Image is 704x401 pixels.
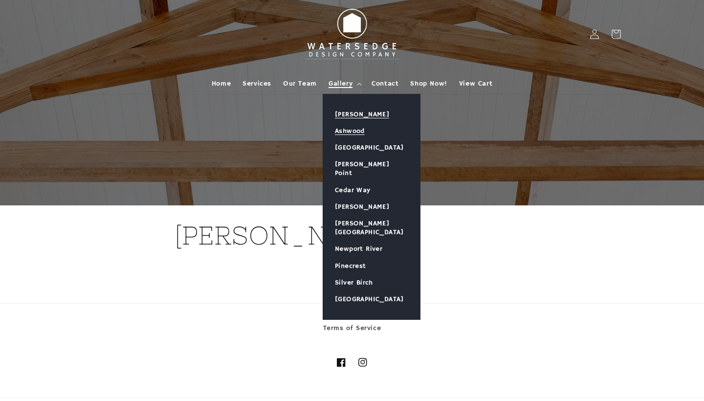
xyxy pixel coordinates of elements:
a: [PERSON_NAME] [323,106,420,123]
a: Newport River [323,241,420,257]
a: Pinecrest [323,258,420,274]
span: Services [242,79,271,88]
img: Watersedge Design Co [298,4,406,65]
a: Our Team [277,73,323,94]
a: Terms of Service [323,322,381,337]
a: [PERSON_NAME] [323,199,420,215]
a: View Cart [453,73,498,94]
a: [PERSON_NAME] Point [323,156,420,181]
a: [GEOGRAPHIC_DATA] [323,291,420,308]
a: [PERSON_NAME][GEOGRAPHIC_DATA] [323,215,420,241]
a: Shop Now! [404,73,453,94]
a: Ashwood [323,123,420,139]
span: Home [212,79,231,88]
summary: Gallery [323,73,366,94]
a: Home [206,73,237,94]
h1: [PERSON_NAME] [175,219,529,252]
a: Cedar Way [323,182,420,199]
a: [GEOGRAPHIC_DATA] [323,139,420,156]
a: Silver Birch [323,274,420,291]
span: Gallery [329,79,352,88]
span: Our Team [283,79,317,88]
span: Shop Now! [410,79,447,88]
span: View Cart [459,79,492,88]
a: Contact [366,73,404,94]
a: Services [237,73,277,94]
span: Contact [372,79,398,88]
